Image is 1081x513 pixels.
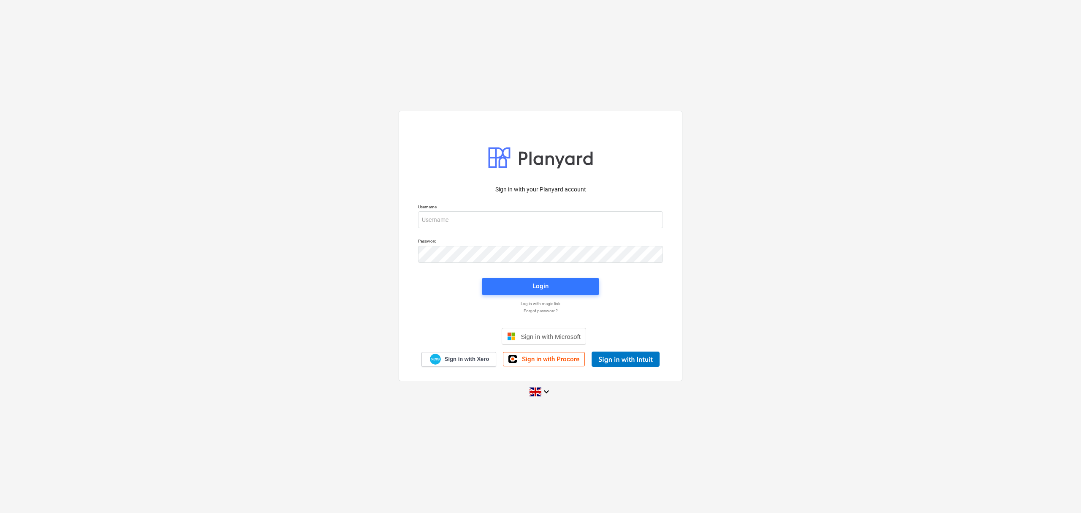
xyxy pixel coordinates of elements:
img: Xero logo [430,354,441,365]
i: keyboard_arrow_down [541,387,551,397]
a: Forgot password? [414,308,667,314]
input: Username [418,211,663,228]
a: Sign in with Xero [421,352,497,367]
p: Password [418,238,663,246]
img: Microsoft logo [507,332,516,341]
button: Login [482,278,599,295]
span: Sign in with Procore [522,355,579,363]
a: Log in with magic link [414,301,667,306]
span: Sign in with Xero [445,355,489,363]
span: Sign in with Microsoft [521,333,581,340]
p: Username [418,204,663,211]
div: Login [532,281,549,292]
a: Sign in with Procore [503,352,585,366]
p: Sign in with your Planyard account [418,185,663,194]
